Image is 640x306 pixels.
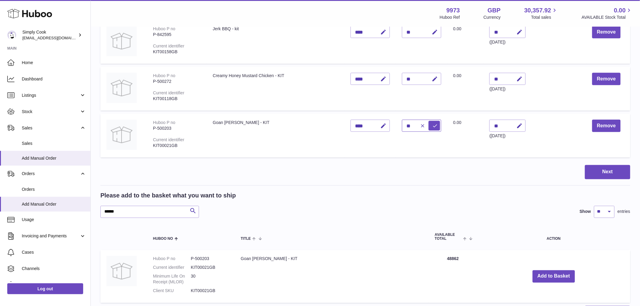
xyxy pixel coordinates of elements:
span: Home [22,60,86,66]
button: Remove [592,120,621,132]
span: AVAILABLE Stock Total [582,15,633,20]
img: internalAdmin-9973@internal.huboo.com [7,31,16,40]
strong: GBP [488,6,501,15]
div: Huboo P no [153,73,175,78]
button: Next [585,165,630,179]
div: P-500203 [153,125,201,131]
div: Current identifier [153,44,184,48]
dt: Huboo P no [153,256,191,262]
span: entries [618,209,630,215]
dt: Client SKU [153,288,191,294]
td: 48862 [429,250,477,303]
span: Usage [22,217,86,223]
div: ([DATE]) [489,86,526,92]
a: 0.00 AVAILABLE Stock Total [582,6,633,20]
td: Goan [PERSON_NAME] - KIT [207,114,344,158]
span: 0.00 [453,120,462,125]
td: Jerk BBQ - kit [207,20,344,64]
img: Goan Curry - KIT [106,120,137,150]
button: Remove [592,73,621,85]
span: 0.00 [614,6,626,15]
span: Orders [22,171,80,177]
h2: Please add to the basket what you want to ship [100,192,236,200]
td: Goan [PERSON_NAME] - KIT [235,250,429,303]
span: Sales [22,125,80,131]
span: [EMAIL_ADDRESS][DOMAIN_NAME] [22,35,89,40]
button: Add to Basket [533,270,575,283]
div: ([DATE]) [489,39,526,45]
a: Log out [7,283,83,294]
dd: KIT00021GB [191,288,229,294]
span: Invoicing and Payments [22,233,80,239]
div: Current identifier [153,137,184,142]
span: Dashboard [22,76,86,82]
dd: KIT00021GB [191,265,229,271]
span: Total sales [531,15,558,20]
span: Huboo no [153,237,173,241]
div: Huboo P no [153,26,175,31]
span: Sales [22,141,86,146]
div: P-842595 [153,32,201,37]
div: P-500272 [153,79,201,84]
dt: Current identifier [153,265,191,271]
div: Currency [484,15,501,20]
div: ([DATE]) [489,133,526,139]
a: 30,357.92 Total sales [524,6,558,20]
span: Title [241,237,251,241]
span: Cases [22,249,86,255]
img: Goan Curry - KIT [106,256,137,286]
label: Show [580,209,591,215]
dt: Minimum Life On Receipt (MLOR) [153,274,191,285]
div: Current identifier [153,90,184,95]
span: Add Manual Order [22,201,86,207]
dd: 30 [191,274,229,285]
div: KIT00021GB [153,143,201,148]
div: Huboo Ref [440,15,460,20]
strong: 9973 [446,6,460,15]
div: Simply Cook [22,29,77,41]
dd: P-500203 [191,256,229,262]
td: Creamy Honey Mustard Chicken - KIT [207,67,344,111]
span: Channels [22,266,86,272]
button: Remove [592,26,621,38]
span: 0.00 [453,73,462,78]
th: Action [477,227,630,247]
span: Listings [22,93,80,98]
img: Creamy Honey Mustard Chicken - KIT [106,73,137,103]
span: AVAILABLE Total [435,233,462,241]
img: Jerk BBQ - kit [106,26,137,56]
div: Huboo P no [153,120,175,125]
span: 30,357.92 [524,6,551,15]
span: Orders [22,187,86,192]
span: 0.00 [453,26,462,31]
span: Add Manual Order [22,155,86,161]
div: KIT00118GB [153,96,201,102]
span: Stock [22,109,80,115]
div: KIT00158GB [153,49,201,55]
